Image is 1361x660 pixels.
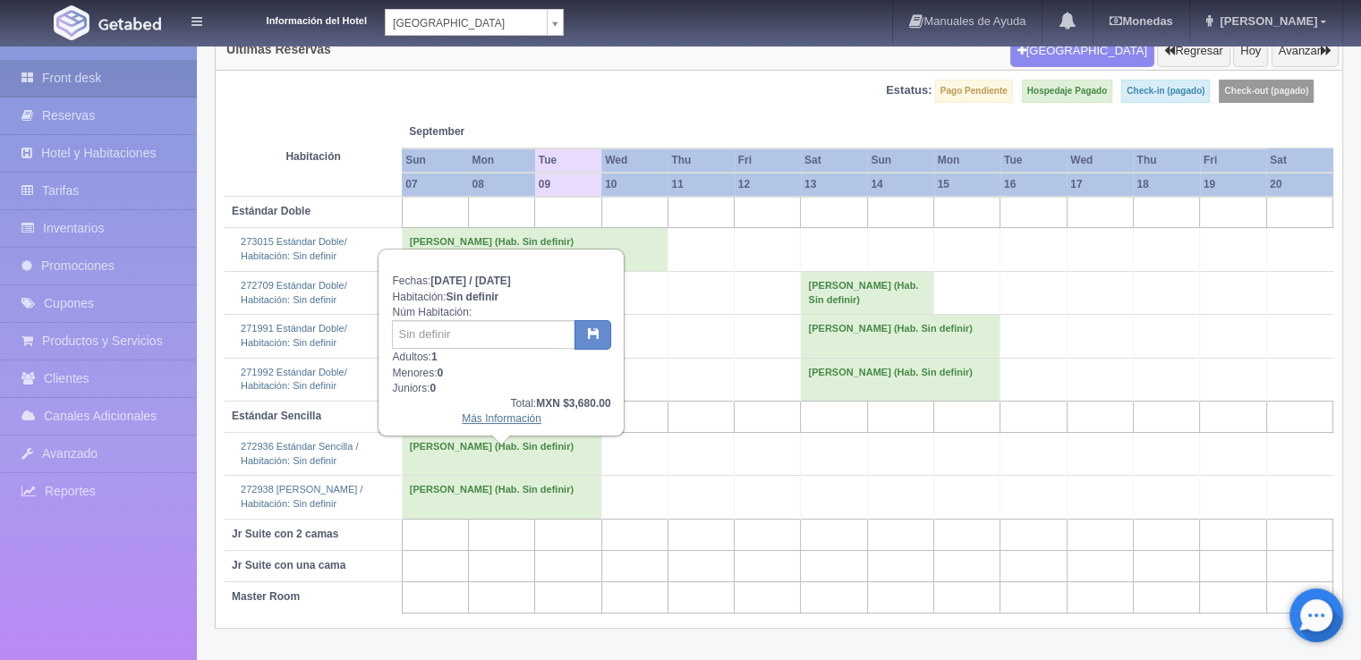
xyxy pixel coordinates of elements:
th: Mon [468,148,534,173]
td: [PERSON_NAME] (Hab. Sin definir) [801,271,934,314]
th: 17 [1067,173,1133,197]
th: Fri [1200,148,1266,173]
th: Thu [1133,148,1199,173]
th: 11 [668,173,734,197]
th: Thu [668,148,734,173]
b: Monedas [1110,14,1172,28]
td: [PERSON_NAME] (Hab. Sin definir) [402,433,601,476]
div: Total: [392,396,610,411]
input: Sin definir [392,320,575,349]
div: Fechas: Habitación: Núm Habitación: Adultos: Menores: Juniors: [379,250,623,435]
th: Mon [934,148,1000,173]
a: [GEOGRAPHIC_DATA] [385,9,564,36]
button: Hoy [1233,34,1268,68]
label: Pago Pendiente [935,80,1013,103]
label: Estatus: [886,82,931,99]
h4: Últimas Reservas [226,43,331,56]
span: September [409,124,528,140]
button: [GEOGRAPHIC_DATA] [1010,34,1154,68]
td: [PERSON_NAME] (Hab. Sin definir) [402,228,668,271]
img: Getabed [98,17,161,30]
th: Sat [801,148,867,173]
b: Jr Suite con 2 camas [232,528,338,540]
td: [PERSON_NAME] (Hab. Sin definir) [801,358,1000,401]
td: [PERSON_NAME] (Hab. Sin definir) [801,315,1000,358]
b: Jr Suite con una cama [232,559,345,571]
th: 08 [468,173,534,197]
th: 18 [1133,173,1199,197]
b: 0 [438,367,444,379]
img: Getabed [54,5,89,40]
th: 16 [1000,173,1067,197]
a: Más Información [462,412,541,425]
th: Sun [867,148,933,173]
strong: Habitación [285,150,340,163]
a: 271991 Estándar Doble/Habitación: Sin definir [241,323,347,348]
label: Hospedaje Pagado [1022,80,1112,103]
span: [PERSON_NAME] [1215,14,1317,28]
th: 20 [1266,173,1332,197]
b: Master Room [232,590,300,603]
th: Wed [1067,148,1133,173]
b: Estándar Doble [232,205,310,217]
th: 07 [402,173,468,197]
label: Check-out (pagado) [1219,80,1314,103]
th: 15 [934,173,1000,197]
b: 0 [430,382,437,394]
td: [PERSON_NAME] (Hab. Sin definir) [402,476,601,519]
th: Sun [402,148,468,173]
th: 19 [1200,173,1266,197]
b: Sin definir [447,291,499,303]
label: Check-in (pagado) [1121,80,1210,103]
a: 271992 Estándar Doble/Habitación: Sin definir [241,367,347,392]
a: 273015 Estándar Doble/Habitación: Sin definir [241,236,347,261]
th: 14 [867,173,933,197]
span: [GEOGRAPHIC_DATA] [393,10,540,37]
th: 09 [535,173,601,197]
button: Regresar [1157,34,1229,68]
b: 1 [431,351,438,363]
a: 272936 Estándar Sencilla /Habitación: Sin definir [241,441,358,466]
b: Estándar Sencilla [232,410,321,422]
a: 272709 Estándar Doble/Habitación: Sin definir [241,280,347,305]
b: MXN $3,680.00 [536,397,610,410]
th: Sat [1266,148,1332,173]
th: 13 [801,173,867,197]
th: 10 [601,173,668,197]
button: Avanzar [1272,34,1339,68]
th: Tue [535,148,601,173]
th: Fri [735,148,801,173]
dt: Información del Hotel [224,9,367,29]
th: 12 [735,173,801,197]
th: Tue [1000,148,1067,173]
a: 272938 [PERSON_NAME] /Habitación: Sin definir [241,484,362,509]
th: Wed [601,148,668,173]
b: [DATE] / [DATE] [430,275,511,287]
